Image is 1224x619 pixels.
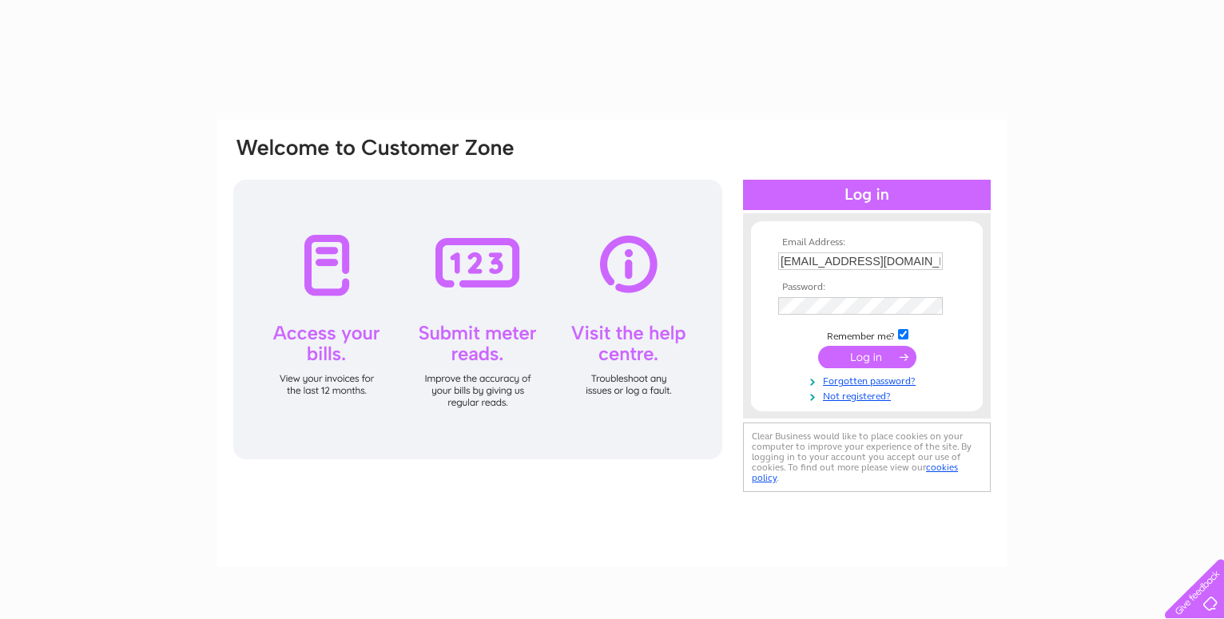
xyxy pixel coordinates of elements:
a: Not registered? [778,387,960,403]
td: Remember me? [774,327,960,343]
a: Forgotten password? [778,372,960,387]
th: Email Address: [774,237,960,248]
input: Submit [818,346,916,368]
div: Clear Business would like to place cookies on your computer to improve your experience of the sit... [743,423,991,492]
a: cookies policy [752,462,958,483]
th: Password: [774,282,960,293]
